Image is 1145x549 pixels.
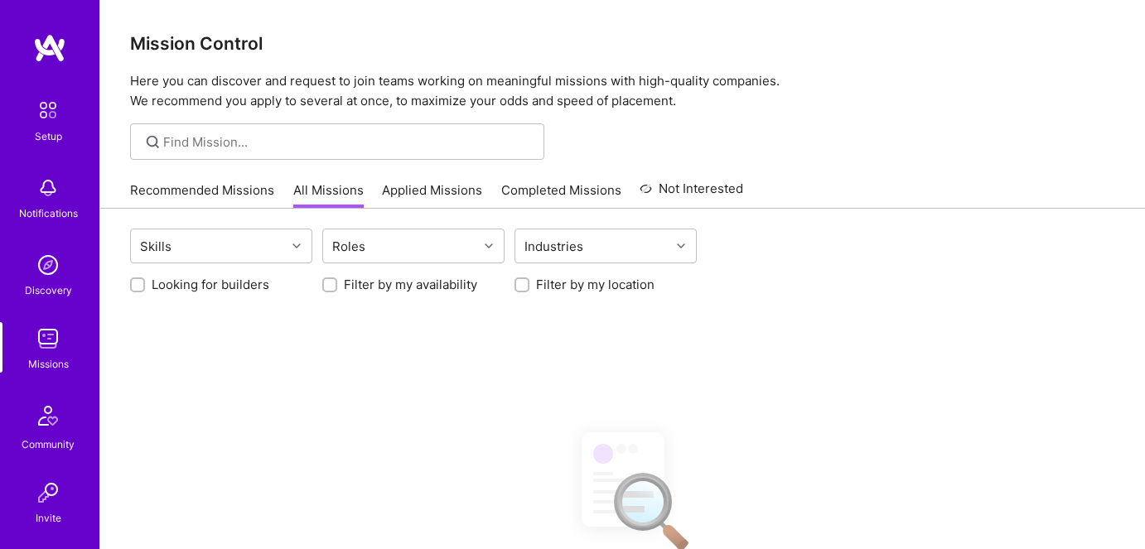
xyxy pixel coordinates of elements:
[163,133,532,151] input: Find Mission...
[130,33,1115,54] h3: Mission Control
[31,93,65,128] img: setup
[22,436,75,453] div: Community
[130,181,274,209] a: Recommended Missions
[31,248,65,282] img: discovery
[130,71,1115,111] p: Here you can discover and request to join teams working on meaningful missions with high-quality ...
[136,234,176,258] div: Skills
[292,242,301,250] i: icon Chevron
[31,322,65,355] img: teamwork
[328,234,370,258] div: Roles
[293,181,364,209] a: All Missions
[31,476,65,509] img: Invite
[152,276,269,293] label: Looking for builders
[677,242,685,250] i: icon Chevron
[382,181,482,209] a: Applied Missions
[25,282,72,299] div: Discovery
[28,396,68,436] img: Community
[36,509,61,527] div: Invite
[31,171,65,205] img: bell
[28,355,69,373] div: Missions
[501,181,621,209] a: Completed Missions
[520,234,587,258] div: Industries
[143,132,162,152] i: icon SearchGrey
[35,128,62,145] div: Setup
[33,33,66,63] img: logo
[485,242,493,250] i: icon Chevron
[344,276,477,293] label: Filter by my availability
[536,276,655,293] label: Filter by my location
[640,179,743,209] a: Not Interested
[19,205,78,222] div: Notifications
